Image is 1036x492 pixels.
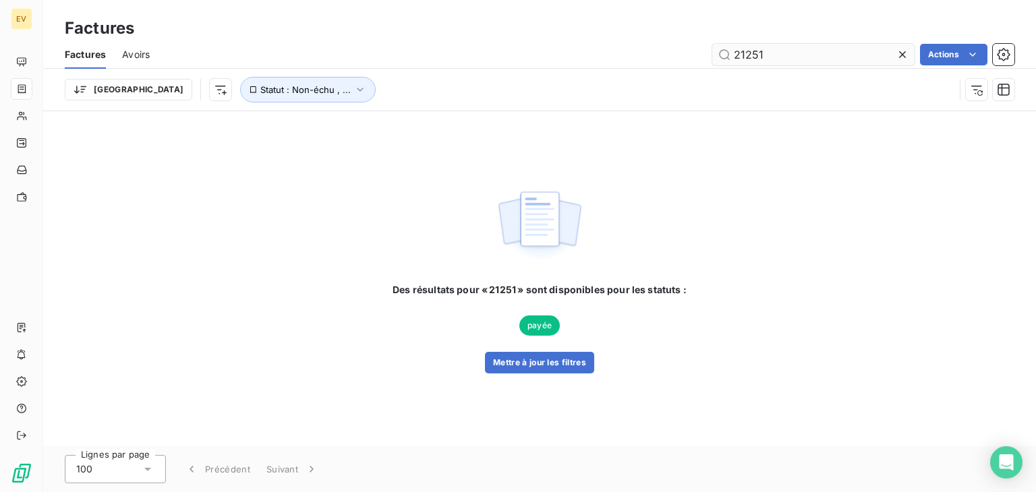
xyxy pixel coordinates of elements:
button: Précédent [177,455,258,483]
img: Logo LeanPay [11,462,32,484]
button: Actions [920,44,987,65]
span: 100 [76,462,92,476]
span: Avoirs [122,48,150,61]
button: [GEOGRAPHIC_DATA] [65,79,192,100]
span: Statut : Non-échu , ... [260,84,351,95]
span: Des résultats pour « 21251 » sont disponibles pour les statuts : [393,283,687,297]
input: Rechercher [712,44,915,65]
span: payée [519,315,560,336]
button: Statut : Non-échu , ... [240,77,376,102]
button: Suivant [258,455,326,483]
div: EV [11,8,32,30]
button: Mettre à jour les filtres [485,352,594,373]
h3: Factures [65,16,134,40]
div: Open Intercom Messenger [990,446,1023,479]
img: empty state [496,184,583,268]
span: Factures [65,48,106,61]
